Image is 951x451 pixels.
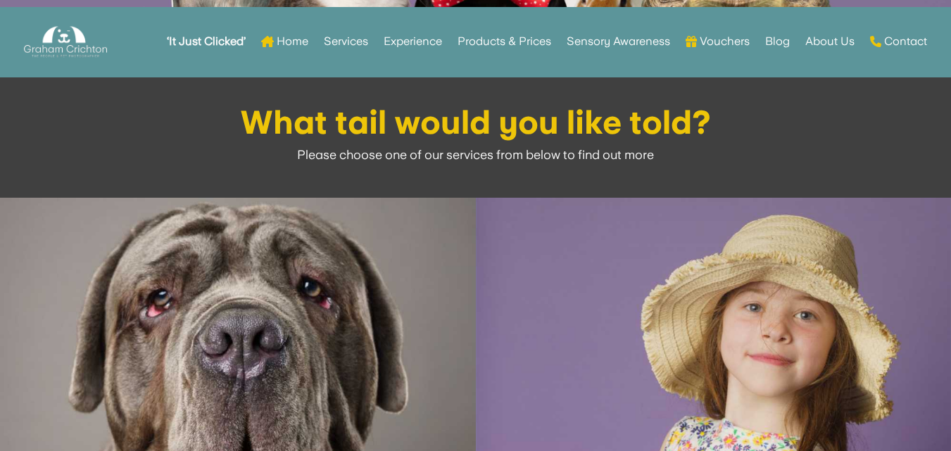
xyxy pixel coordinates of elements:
a: About Us [805,14,855,69]
p: Please choose one of our services from below to find out more [123,146,828,163]
strong: ‘It Just Clicked’ [167,37,246,46]
a: Experience [384,14,442,69]
a: Vouchers [686,14,750,69]
a: Blog [765,14,790,69]
h1: What tail would you like told? [123,106,828,146]
a: ‘It Just Clicked’ [167,14,246,69]
a: Contact [870,14,927,69]
img: Graham Crichton Photography Logo - Graham Crichton - Belfast Family & Pet Photography Studio [24,23,107,61]
a: Sensory Awareness [567,14,670,69]
a: Products & Prices [458,14,551,69]
a: Services [324,14,368,69]
a: Home [261,14,308,69]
